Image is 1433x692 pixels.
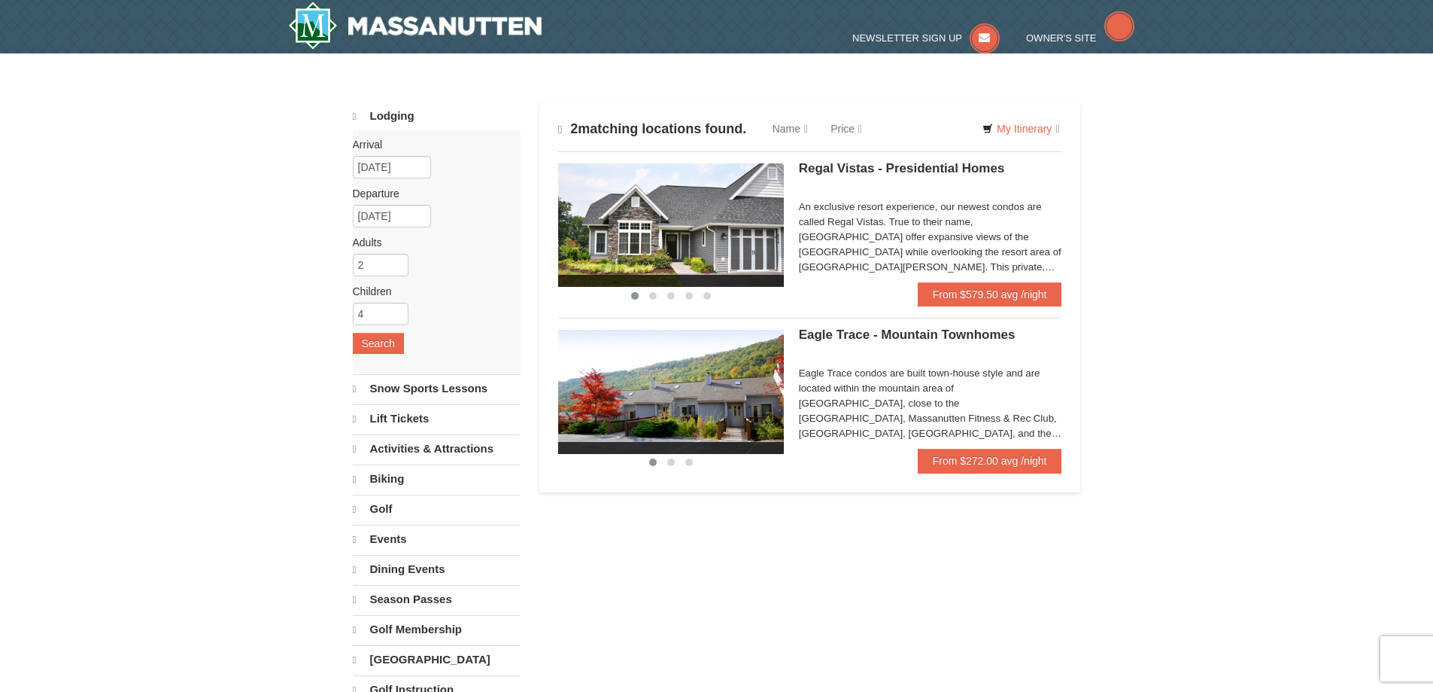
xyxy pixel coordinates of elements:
[799,328,1016,342] span: Eagle Trace - Mountain Townhomes
[353,404,521,433] a: Lift Tickets
[819,114,873,144] a: Price
[852,32,1000,44] a: Newsletter Sign Up
[918,282,1062,306] a: From $579.50 avg /night
[1026,32,1134,44] a: Owner's Site
[558,121,747,137] h4: matching locations found.
[353,495,521,523] a: Golf
[353,585,521,614] a: Season Passes
[761,114,819,144] a: Name
[353,434,521,463] a: Activities & Attractions
[1026,32,1097,44] span: Owner's Site
[973,117,1069,140] a: My Itinerary
[353,333,404,354] button: Search
[799,200,1062,275] div: An exclusive resort experience, our newest condos are called Regal Vistas. True to their name, [G...
[353,525,521,553] a: Events
[918,449,1062,473] a: From $272.00 avg /night
[353,555,521,584] a: Dining Events
[353,374,521,403] a: Snow Sports Lessons
[799,161,1005,175] span: Regal Vistas - Presidential Homes
[353,137,509,152] label: Arrival
[353,186,509,201] label: Departure
[353,465,521,493] a: Biking
[353,615,521,644] a: Golf Membership
[353,235,509,250] label: Adults
[799,366,1062,441] div: Eagle Trace condos are built town-house style and are located within the mountain area of [GEOGRA...
[570,121,578,136] span: 2
[353,645,521,674] a: [GEOGRAPHIC_DATA]
[288,2,542,50] a: Massanutten Resort
[852,32,962,44] span: Newsletter Sign Up
[288,2,542,50] img: Massanutten Resort Logo
[353,102,521,130] a: Lodging
[353,284,509,299] label: Children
